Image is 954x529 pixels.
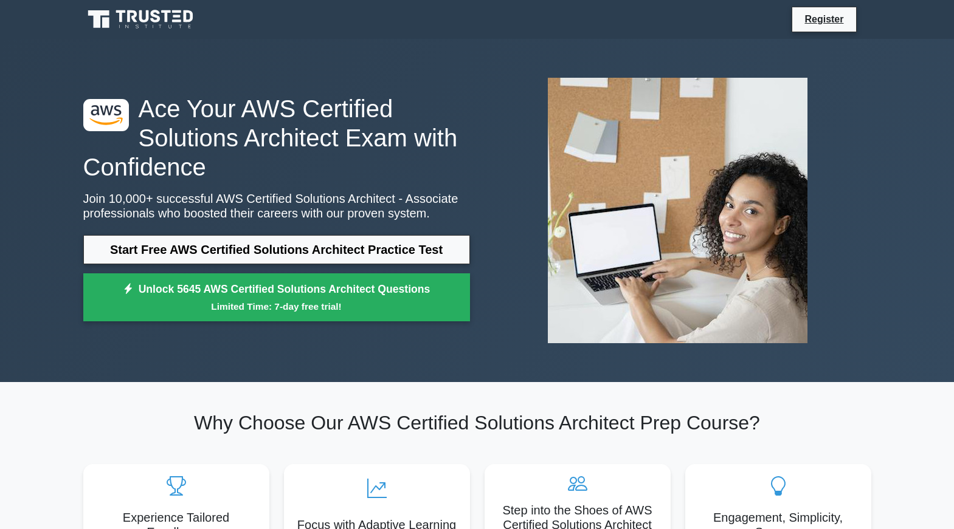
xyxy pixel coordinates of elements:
[83,273,470,322] a: Unlock 5645 AWS Certified Solutions Architect QuestionsLimited Time: 7-day free trial!
[83,411,871,434] h2: Why Choose Our AWS Certified Solutions Architect Prep Course?
[83,191,470,220] p: Join 10,000+ successful AWS Certified Solutions Architect - Associate professionals who boosted t...
[83,235,470,264] a: Start Free AWS Certified Solutions Architect Practice Test
[99,299,455,313] small: Limited Time: 7-day free trial!
[83,94,470,182] h1: Ace Your AWS Certified Solutions Architect Exam with Confidence
[797,12,851,27] a: Register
